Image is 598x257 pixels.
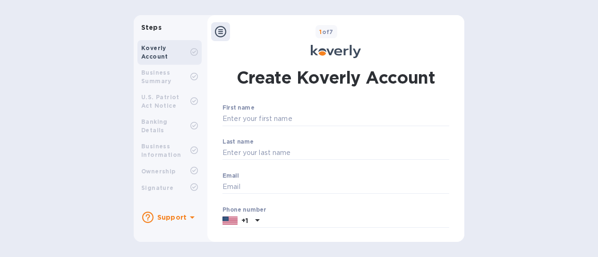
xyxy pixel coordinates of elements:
b: Koverly Account [141,44,168,60]
input: Enter your last name [222,146,449,160]
b: Business Summary [141,69,171,85]
label: Last name [222,139,254,145]
b: Banking Details [141,118,168,134]
p: +1 [241,216,248,225]
label: Email [222,173,239,179]
b: of 7 [319,28,333,35]
b: Ownership [141,168,176,175]
h1: Create Koverly Account [237,66,436,89]
img: US [222,215,238,226]
input: Enter your first name [222,112,449,126]
span: 1 [319,28,322,35]
input: Email [222,180,449,194]
label: Phone number [222,207,266,213]
b: Signature [141,184,174,191]
label: First name [222,105,254,111]
b: Business Information [141,143,181,158]
b: Steps [141,24,162,31]
b: Support [157,214,187,221]
b: U.S. Patriot Act Notice [141,94,179,109]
